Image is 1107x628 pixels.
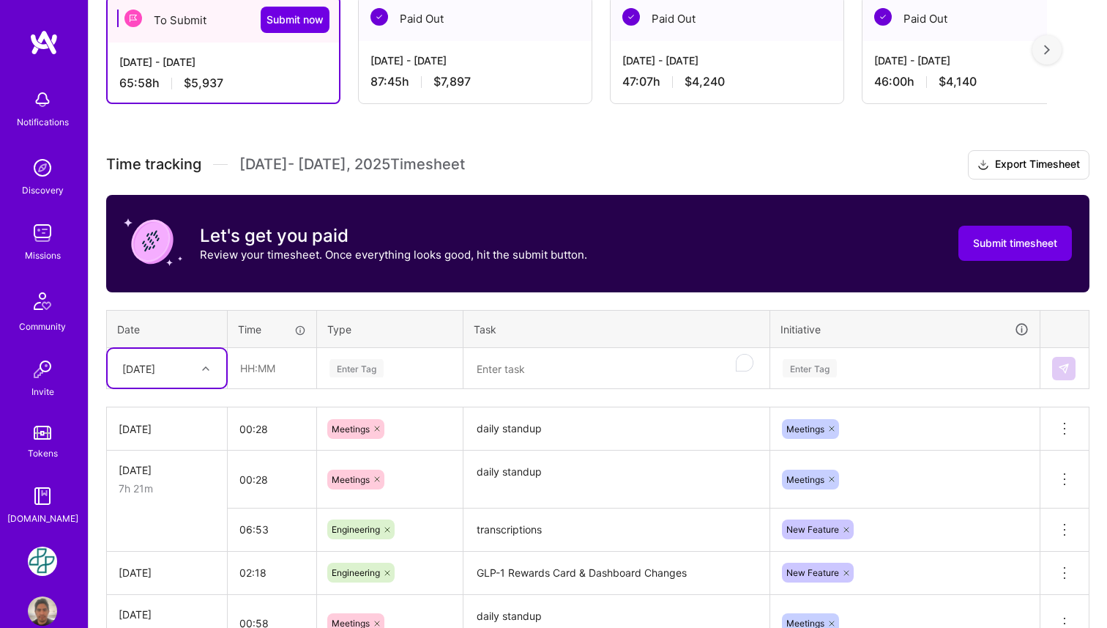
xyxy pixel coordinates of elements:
[119,54,327,70] div: [DATE] - [DATE]
[28,153,57,182] img: discovery
[119,421,215,437] div: [DATE]
[228,349,316,388] input: HH:MM
[24,596,61,626] a: User Avatar
[29,29,59,56] img: logo
[25,248,61,263] div: Missions
[433,74,471,89] span: $7,897
[184,75,223,91] span: $5,937
[465,452,768,507] textarea: daily standup
[119,75,327,91] div: 65:58 h
[200,247,587,262] p: Review your timesheet. Once everything looks good, hit the submit button.
[332,567,380,578] span: Engineering
[370,8,388,26] img: Paid Out
[780,321,1029,338] div: Initiative
[939,74,977,89] span: $4,140
[874,8,892,26] img: Paid Out
[19,319,66,334] div: Community
[786,474,824,485] span: Meetings
[107,310,228,348] th: Date
[329,357,384,380] div: Enter Tag
[34,426,51,440] img: tokens
[228,510,316,549] input: HH:MM
[465,553,768,594] textarea: GLP-1 Rewards Card & Dashboard Changes
[202,365,209,372] i: icon Chevron
[24,547,61,576] a: Counter Health: Team for Counter Health
[463,310,770,348] th: Task
[124,10,142,27] img: To Submit
[119,481,215,496] div: 7h 21m
[874,74,1084,89] div: 46:00 h
[1058,363,1070,374] img: Submit
[266,12,324,27] span: Submit now
[332,424,370,435] span: Meetings
[685,74,725,89] span: $4,240
[465,409,768,449] textarea: daily standup
[786,567,839,578] span: New Feature
[786,424,824,435] span: Meetings
[238,322,306,337] div: Time
[465,510,768,550] textarea: transcriptions
[228,460,316,499] input: HH:MM
[28,596,57,626] img: User Avatar
[622,74,832,89] div: 47:07 h
[370,53,580,68] div: [DATE] - [DATE]
[332,524,380,535] span: Engineering
[332,474,370,485] span: Meetings
[874,53,1084,68] div: [DATE] - [DATE]
[28,85,57,114] img: bell
[622,8,640,26] img: Paid Out
[28,355,57,384] img: Invite
[958,226,1072,261] button: Submit timesheet
[968,150,1089,180] button: Export Timesheet
[119,607,215,622] div: [DATE]
[28,547,57,576] img: Counter Health: Team for Counter Health
[228,410,316,448] input: HH:MM
[28,218,57,248] img: teamwork
[25,284,60,319] img: Community
[1044,45,1050,55] img: right
[228,553,316,592] input: HH:MM
[28,481,57,511] img: guide book
[200,225,587,247] h3: Let's get you paid
[465,350,768,388] textarea: To enrich screen reader interactions, please activate Accessibility in Grammarly extension settings
[786,524,839,535] span: New Feature
[317,310,463,348] th: Type
[977,158,989,173] i: icon Download
[124,213,182,271] img: coin
[783,357,837,380] div: Enter Tag
[122,361,155,376] div: [DATE]
[31,384,54,399] div: Invite
[261,7,329,33] button: Submit now
[622,53,832,68] div: [DATE] - [DATE]
[28,446,58,461] div: Tokens
[370,74,580,89] div: 87:45 h
[119,565,215,580] div: [DATE]
[22,182,64,198] div: Discovery
[239,155,465,174] span: [DATE] - [DATE] , 2025 Timesheet
[17,114,69,130] div: Notifications
[973,236,1057,251] span: Submit timesheet
[7,511,78,526] div: [DOMAIN_NAME]
[106,155,201,174] span: Time tracking
[119,462,215,478] div: [DATE]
